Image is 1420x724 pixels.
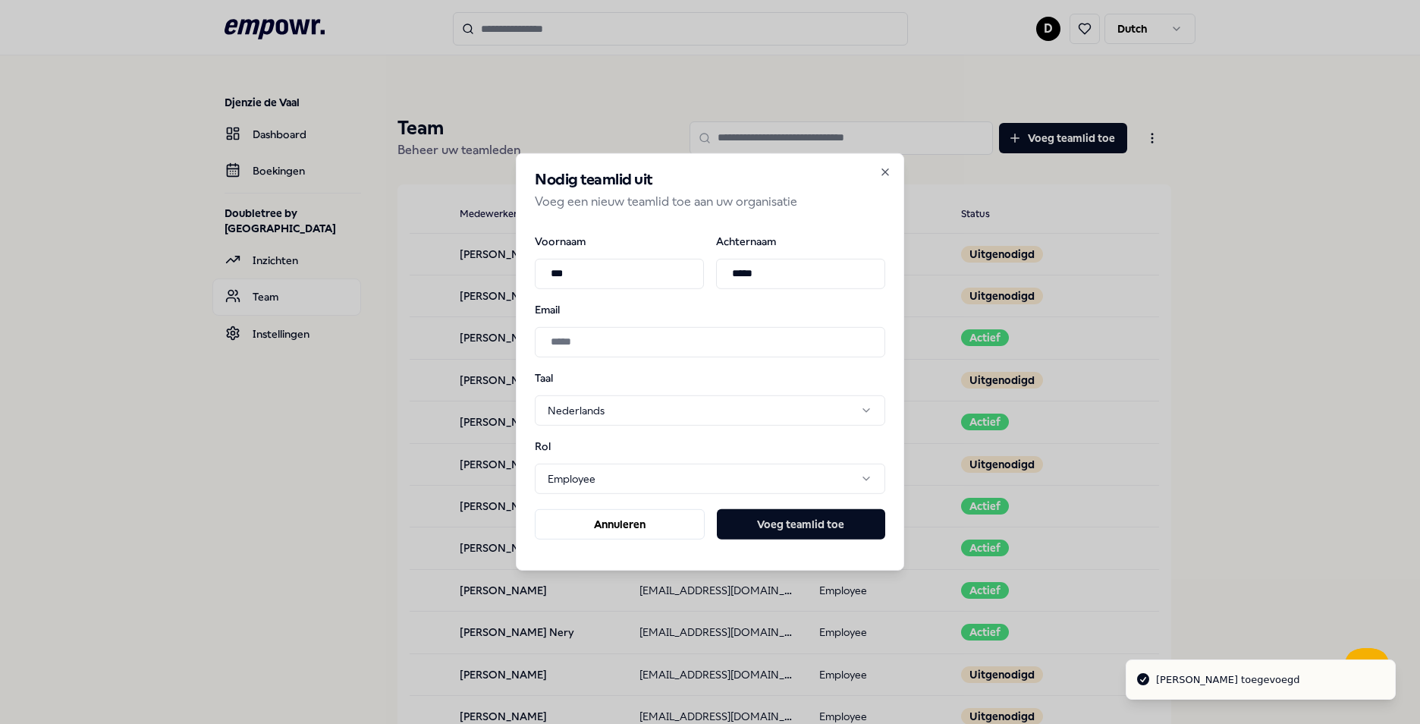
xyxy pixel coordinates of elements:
[717,509,885,540] button: Voeg teamlid toe
[716,235,885,246] label: Achternaam
[535,372,614,382] label: Taal
[535,509,705,540] button: Annuleren
[535,441,614,452] label: Rol
[535,304,885,314] label: Email
[535,192,885,212] p: Voeg een nieuw teamlid toe aan uw organisatie
[535,235,704,246] label: Voornaam
[535,172,885,187] h2: Nodig teamlid uit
